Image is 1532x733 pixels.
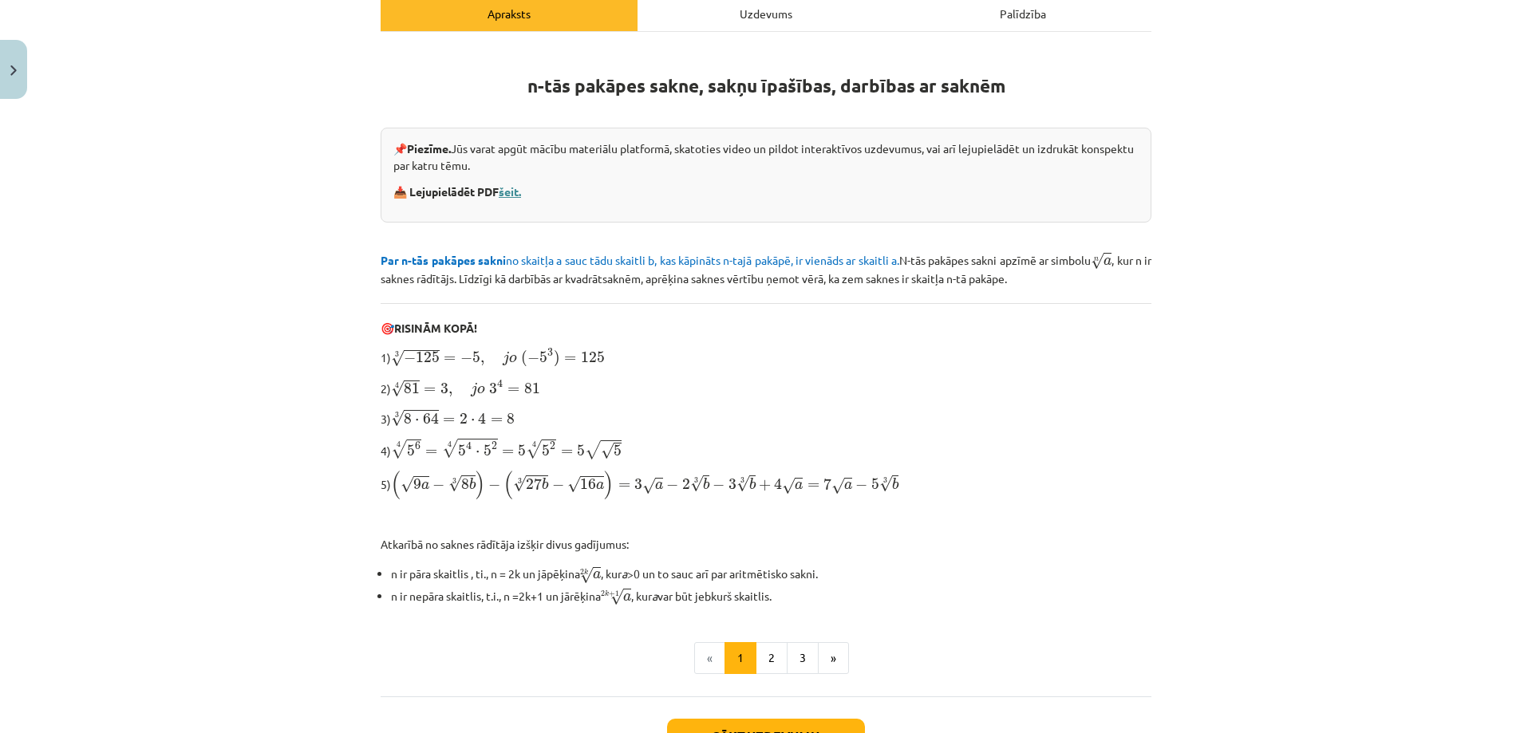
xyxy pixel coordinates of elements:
[476,451,480,455] span: ⋅
[542,445,550,456] span: 5
[381,377,1151,398] p: 2)
[703,478,709,490] span: b
[507,413,515,424] span: 8
[391,471,401,499] span: (
[448,388,452,396] span: ,
[892,478,898,490] span: b
[526,439,542,459] span: √
[666,479,678,491] span: −
[749,478,756,490] span: b
[539,352,547,363] span: 5
[652,589,657,603] i: a
[497,380,503,388] span: 4
[10,65,17,76] img: icon-close-lesson-0947bae3869378f0d4975bcd49f059093ad1ed9edebbc8119c70593378902aed.svg
[524,383,540,394] span: 81
[855,479,867,491] span: −
[690,475,703,492] span: √
[492,442,497,450] span: 2
[604,471,614,499] span: )
[476,471,485,499] span: )
[554,350,560,367] span: )
[415,442,421,450] span: 6
[795,482,803,490] span: a
[618,483,630,489] span: =
[547,349,553,357] span: 3
[443,417,455,424] span: =
[682,479,690,490] span: 2
[787,642,819,674] button: 3
[823,478,831,490] span: 7
[596,482,604,490] span: a
[503,351,509,365] span: j
[634,479,642,490] span: 3
[391,562,1151,584] li: n ir pāra skaitlis , ti., n = 2k un jāpēķina , kur >0 un to sauc arī par aritmētisko sakni.
[394,321,477,335] b: RISINĀM KOPĀ!
[518,445,526,456] span: 5
[444,356,456,362] span: =
[381,346,1151,368] p: 1)
[564,356,576,362] span: =
[415,419,419,424] span: ⋅
[471,382,477,396] span: j
[542,478,548,490] span: b
[756,642,788,674] button: 2
[609,591,615,597] span: +
[413,479,421,490] span: 9
[614,445,622,456] span: 5
[472,352,480,363] span: 5
[391,585,1151,606] li: n ir nepāra skaitlis, t.i., n =2k+1 un jārēķina , kur var būt jebkurš skaitlis.
[580,567,593,584] span: √
[466,441,472,450] span: 4
[442,439,458,458] span: √
[1091,253,1104,270] span: √
[381,408,1151,428] p: 3)
[393,140,1139,174] p: 📌 Jūs varat apgūt mācību materiālu platformā, skatoties video un pildot interaktīvos uzdevumus, v...
[421,482,429,490] span: a
[642,478,655,495] span: √
[391,380,404,397] span: √
[381,536,1151,553] p: Atkarībā no saknes rādītāja izšķir divus gadījumus:
[491,417,503,424] span: =
[807,483,819,489] span: =
[580,479,596,490] span: 16
[610,589,623,605] span: √
[432,479,444,491] span: −
[477,386,485,394] span: o
[381,470,1151,500] p: 5)
[461,479,469,490] span: 8
[550,442,555,450] span: 2
[759,479,771,491] span: +
[381,642,1151,674] nav: Page navigation example
[416,352,440,363] span: 125
[509,355,517,363] span: o
[460,353,472,364] span: −
[655,482,663,490] span: a
[605,590,609,597] span: k
[622,566,627,581] i: a
[593,571,601,579] span: a
[1104,258,1111,266] span: a
[818,642,849,674] button: »
[623,593,631,601] span: a
[480,357,484,365] span: ,
[601,443,614,459] span: √
[469,478,476,490] span: b
[513,475,526,492] span: √
[381,437,1151,460] p: 4)
[471,419,475,424] span: ⋅
[424,387,436,393] span: =
[499,184,521,199] a: šeit.
[581,352,605,363] span: 125
[774,478,782,490] span: 4
[567,476,580,493] span: √
[448,475,461,492] span: √
[488,479,500,491] span: −
[381,320,1151,337] p: 🎯
[585,440,601,459] span: √
[577,445,585,456] span: 5
[502,449,514,455] span: =
[521,350,527,367] span: (
[713,479,725,491] span: −
[381,253,506,267] b: Par n-tās pakāpes sakni
[407,445,415,456] span: 5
